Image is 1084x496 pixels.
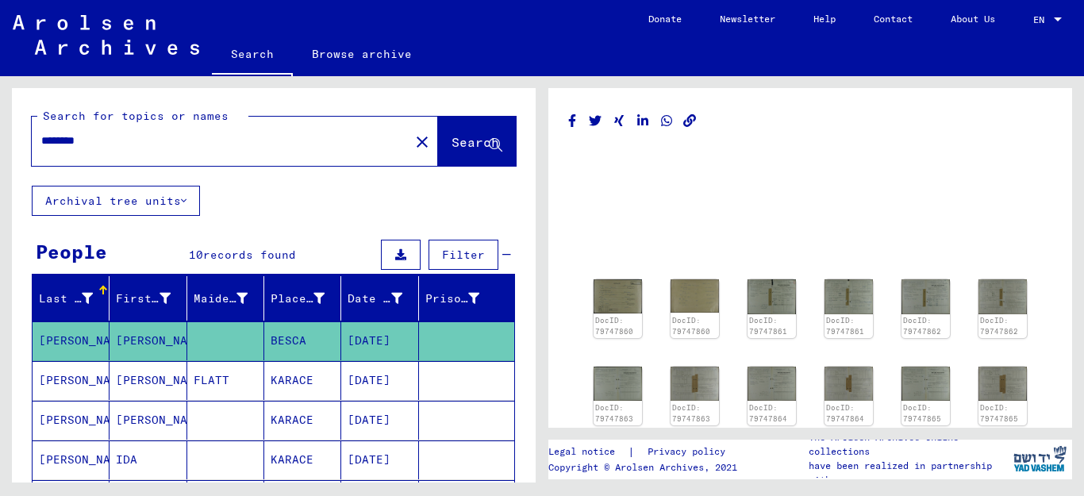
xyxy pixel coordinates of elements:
div: Date of Birth [348,290,402,307]
a: Search [212,35,293,76]
button: Search [438,117,516,166]
span: Search [452,134,499,150]
mat-cell: IDA [110,440,186,479]
a: DocID: 79747865 [903,403,941,423]
a: DocID: 79747863 [595,403,633,423]
mat-cell: [DATE] [341,440,418,479]
p: have been realized in partnership with [809,459,1007,487]
button: Share on Facebook [564,111,581,131]
img: yv_logo.png [1010,439,1070,479]
mat-header-cell: Date of Birth [341,276,418,321]
mat-cell: [PERSON_NAME] [110,401,186,440]
div: | [548,444,744,460]
mat-header-cell: First Name [110,276,186,321]
img: 002.jpg [825,279,873,313]
div: Maiden Name [194,286,267,311]
img: 002.jpg [671,279,719,313]
mat-cell: BESCA [264,321,341,360]
a: DocID: 79747860 [672,316,710,336]
mat-cell: KARACE [264,401,341,440]
mat-cell: KARACE [264,440,341,479]
button: Copy link [682,111,698,131]
a: DocID: 79747861 [749,316,787,336]
mat-header-cell: Maiden Name [187,276,264,321]
mat-cell: [DATE] [341,401,418,440]
img: 002.jpg [671,367,719,402]
mat-icon: close [413,133,432,152]
div: First Name [116,290,170,307]
span: records found [203,248,296,262]
a: DocID: 79747865 [980,403,1018,423]
mat-cell: [DATE] [341,321,418,360]
a: DocID: 79747862 [980,316,1018,336]
img: 002.jpg [978,367,1027,401]
mat-header-cell: Last Name [33,276,110,321]
img: 002.jpg [978,279,1027,314]
a: Privacy policy [635,444,744,460]
div: Date of Birth [348,286,421,311]
mat-label: Search for topics or names [43,109,229,123]
img: 002.jpg [825,367,873,401]
span: Filter [442,248,485,262]
div: Maiden Name [194,290,248,307]
div: Prisoner # [425,286,499,311]
div: Last Name [39,290,93,307]
a: Browse archive [293,35,431,73]
mat-cell: [PERSON_NAME] [110,321,186,360]
div: Place of Birth [271,286,344,311]
p: Copyright © Arolsen Archives, 2021 [548,460,744,475]
mat-cell: [PERSON_NAME] [33,401,110,440]
a: DocID: 79747862 [903,316,941,336]
span: EN [1033,14,1051,25]
div: Prisoner # [425,290,479,307]
div: Last Name [39,286,113,311]
a: DocID: 79747860 [595,316,633,336]
div: People [36,237,107,266]
a: Legal notice [548,444,628,460]
button: Share on LinkedIn [635,111,652,131]
mat-cell: [PERSON_NAME] [33,440,110,479]
button: Filter [429,240,498,270]
img: 001.jpg [901,367,950,401]
mat-cell: KARACE [264,361,341,400]
div: First Name [116,286,190,311]
img: 001.jpg [901,279,950,313]
mat-header-cell: Prisoner # [419,276,514,321]
mat-cell: FLATT [187,361,264,400]
span: 10 [189,248,203,262]
button: Share on Twitter [587,111,604,131]
img: 001.jpg [748,367,796,401]
a: DocID: 79747864 [749,403,787,423]
mat-cell: [PERSON_NAME] [33,361,110,400]
mat-cell: [PERSON_NAME] [110,361,186,400]
img: 001.jpg [748,279,796,313]
img: Arolsen_neg.svg [13,15,199,55]
button: Share on WhatsApp [659,111,675,131]
mat-header-cell: Place of Birth [264,276,341,321]
button: Archival tree units [32,186,200,216]
a: DocID: 79747861 [826,316,864,336]
button: Clear [406,125,438,157]
button: Share on Xing [611,111,628,131]
a: DocID: 79747863 [672,403,710,423]
mat-cell: [PERSON_NAME] [33,321,110,360]
img: 001.jpg [594,279,642,313]
p: The Arolsen Archives online collections [809,430,1007,459]
img: 001.jpg [594,367,642,401]
div: Place of Birth [271,290,325,307]
a: DocID: 79747864 [826,403,864,423]
mat-cell: [DATE] [341,361,418,400]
